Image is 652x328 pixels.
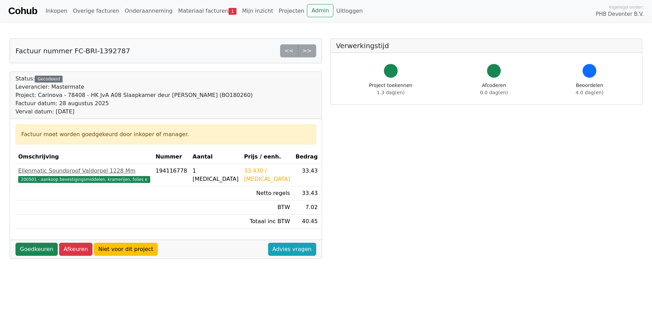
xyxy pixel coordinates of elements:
[241,186,293,200] td: Netto regels
[153,150,190,164] th: Nummer
[596,10,644,18] span: PHB Deventer B.V.
[576,82,604,96] div: Beoordelen
[241,200,293,215] td: BTW
[293,200,321,215] td: 7.02
[293,186,321,200] td: 33.43
[369,82,412,96] div: Project toekennen
[15,150,153,164] th: Omschrijving
[377,90,405,95] span: 1.3 dag(en)
[576,90,604,95] span: 4.0 dag(en)
[336,42,637,50] h5: Verwerkingstijd
[192,167,239,183] div: 1 [MEDICAL_DATA]
[18,176,150,183] span: 200501 - aankoop bevestigingsmiddelen, kramerijen, folies e
[241,150,293,164] th: Prijs / eenh.
[609,4,644,10] span: Ingelogd onder:
[175,4,239,18] a: Materiaal facturen1
[229,8,236,15] span: 1
[293,164,321,186] td: 33.43
[15,47,130,55] h5: Factuur nummer FC-BRI-1392787
[43,4,70,18] a: Inkopen
[480,90,508,95] span: 0.0 dag(en)
[268,243,316,256] a: Advies vragen
[239,4,276,18] a: Mijn inzicht
[70,4,122,18] a: Overige facturen
[293,215,321,229] td: 40.45
[241,215,293,229] td: Totaal inc BTW
[293,150,321,164] th: Bedrag
[15,75,253,116] div: Status:
[15,83,253,91] div: Leverancier: Mastermate
[480,82,508,96] div: Afcoderen
[153,164,190,186] td: 194116778
[122,4,175,18] a: Onderaanneming
[59,243,92,256] a: Afkeuren
[276,4,307,18] a: Projecten
[18,167,150,183] a: Ellenmatic Soundproof Valdorpel 1228 Mm200501 - aankoop bevestigingsmiddelen, kramerijen, folies e
[333,4,365,18] a: Uitloggen
[190,150,241,164] th: Aantal
[35,76,63,83] div: Gecodeerd
[94,243,158,256] a: Niet voor dit project
[8,3,37,19] a: Cohub
[307,4,333,17] a: Admin
[21,130,310,139] div: Factuur moet worden goedgekeurd door inkoper of manager.
[15,243,58,256] a: Goedkeuren
[15,108,253,116] div: Verval datum: [DATE]
[18,167,150,175] div: Ellenmatic Soundproof Valdorpel 1228 Mm
[244,167,290,183] div: 33.430 / [MEDICAL_DATA]
[15,99,253,108] div: Factuur datum: 28 augustus 2025
[15,91,253,99] div: Project: Carinova - 78408 - HK JvA A08 Slaapkamer deur [PERSON_NAME] (BO180260)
